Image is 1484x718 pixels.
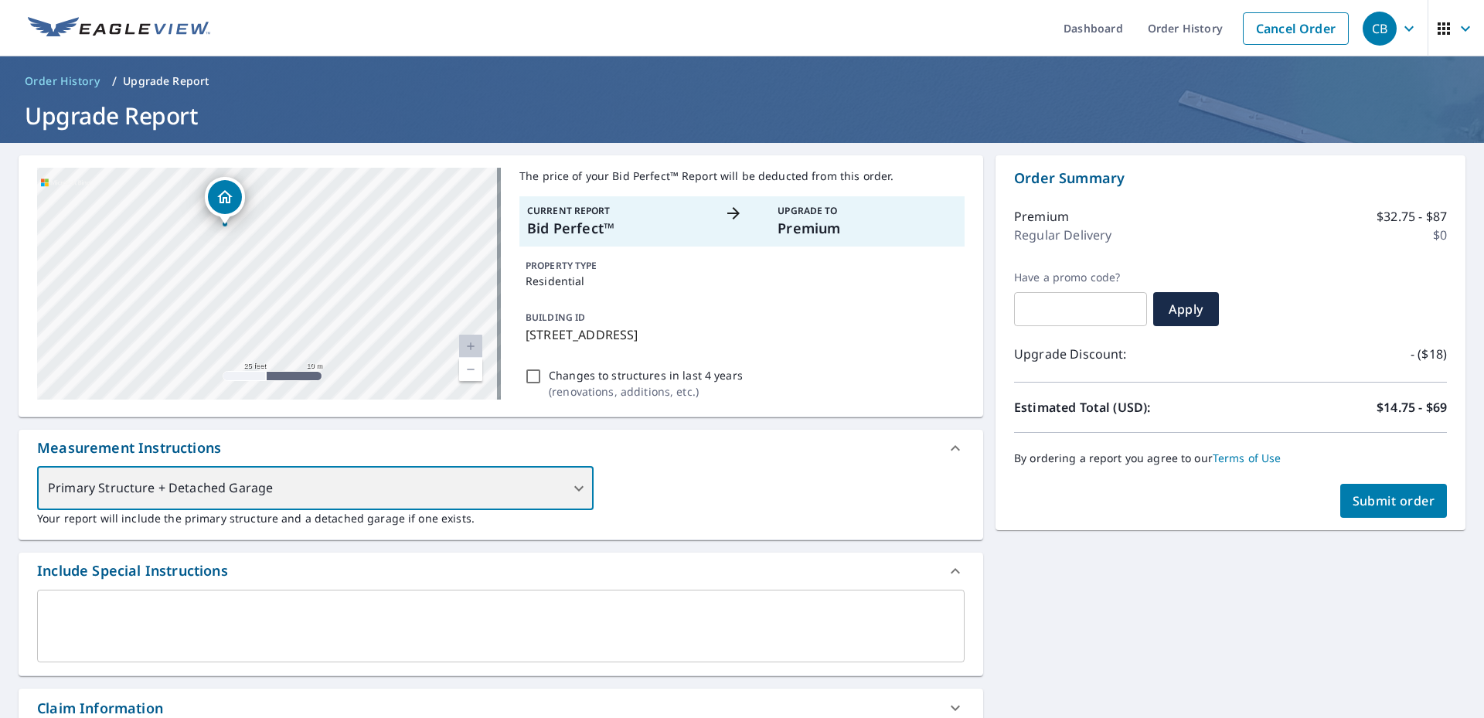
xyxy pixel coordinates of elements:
[25,73,100,89] span: Order History
[1377,398,1447,417] p: $14.75 - $69
[37,437,221,458] div: Measurement Instructions
[28,17,210,40] img: EV Logo
[527,204,706,218] p: Current Report
[37,510,965,526] p: Your report will include the primary structure and a detached garage if one exists.
[19,100,1465,131] h1: Upgrade Report
[1353,492,1435,509] span: Submit order
[549,383,743,400] p: ( renovations, additions, etc. )
[459,358,482,381] a: Current Level 20, Zoom Out
[1014,271,1147,284] label: Have a promo code?
[205,177,245,225] div: Dropped pin, building 1, Residential property, 5857 Kalanianaole Hwy Honolulu, HI 96821
[519,168,965,184] p: The price of your Bid Perfect™ Report will be deducted from this order.
[1243,12,1349,45] a: Cancel Order
[527,218,706,239] p: Bid Perfect™
[19,553,983,590] div: Include Special Instructions
[123,73,209,89] p: Upgrade Report
[778,204,957,218] p: Upgrade To
[526,259,958,273] p: PROPERTY TYPE
[19,69,1465,94] nav: breadcrumb
[37,467,594,510] div: Primary Structure + Detached Garage
[526,311,585,324] p: BUILDING ID
[1014,168,1447,189] p: Order Summary
[459,335,482,358] a: Current Level 20, Zoom In Disabled
[1166,301,1207,318] span: Apply
[1014,451,1447,465] p: By ordering a report you agree to our
[549,367,743,383] p: Changes to structures in last 4 years
[1411,345,1447,363] p: - ($18)
[1153,292,1219,326] button: Apply
[1014,207,1069,226] p: Premium
[1433,226,1447,244] p: $0
[1014,226,1111,244] p: Regular Delivery
[1213,451,1281,465] a: Terms of Use
[112,72,117,90] li: /
[526,273,958,289] p: Residential
[526,325,958,344] p: [STREET_ADDRESS]
[778,218,957,239] p: Premium
[1340,484,1448,518] button: Submit order
[1014,345,1230,363] p: Upgrade Discount:
[1377,207,1447,226] p: $32.75 - $87
[37,560,228,581] div: Include Special Instructions
[1363,12,1397,46] div: CB
[19,69,106,94] a: Order History
[1014,398,1230,417] p: Estimated Total (USD):
[19,430,983,467] div: Measurement Instructions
